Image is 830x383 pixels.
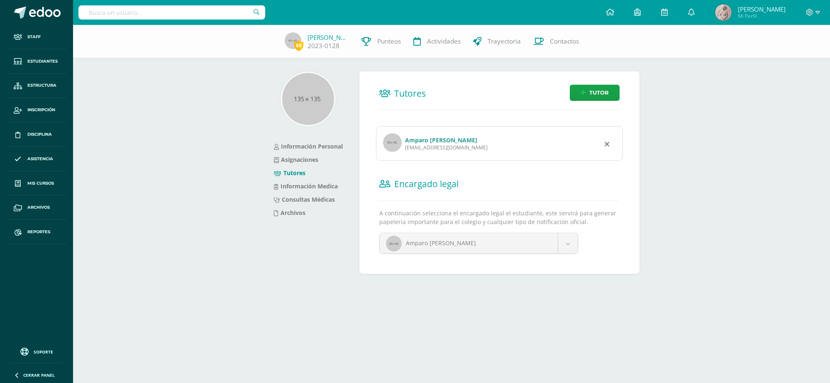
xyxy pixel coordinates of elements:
[7,171,66,196] a: Mis cursos
[27,229,50,235] span: Reportes
[7,49,66,74] a: Estudiantes
[7,195,66,220] a: Archivos
[379,209,620,226] p: A continuación selecciona el encargado legal el estudiante, este servirá para generar papelería i...
[27,107,55,113] span: Inscripción
[7,122,66,147] a: Disciplina
[394,178,459,190] span: Encargado legal
[738,12,786,20] span: Mi Perfil
[274,142,343,150] a: Información Personal
[605,139,609,149] div: Remover
[406,239,476,247] span: Amparo [PERSON_NAME]
[407,25,467,58] a: Actividades
[405,144,488,151] div: [EMAIL_ADDRESS][DOMAIN_NAME]
[527,25,585,58] a: Contactos
[274,156,318,163] a: Asignaciones
[383,133,402,152] img: profile image
[394,88,426,99] span: Tutores
[355,25,407,58] a: Punteos
[27,180,54,187] span: Mis cursos
[27,131,52,138] span: Disciplina
[488,37,521,46] span: Trayectoria
[274,169,305,177] a: Tutores
[7,147,66,171] a: Asistencia
[589,85,609,100] span: Tutor
[738,5,786,13] span: [PERSON_NAME]
[274,209,305,217] a: Archivos
[274,182,338,190] a: Información Medica
[27,204,50,211] span: Archivos
[34,349,53,355] span: Soporte
[427,37,461,46] span: Actividades
[467,25,527,58] a: Trayectoria
[405,136,477,144] a: Amparo [PERSON_NAME]
[294,40,303,51] span: 69
[23,372,55,378] span: Cerrar panel
[550,37,579,46] span: Contactos
[10,346,63,357] a: Soporte
[570,85,620,101] a: Tutor
[7,74,66,98] a: Estructura
[282,73,334,125] img: 135x135
[27,82,56,89] span: Estructura
[274,195,335,203] a: Consultas Médicas
[715,4,732,21] img: 0721312b14301b3cebe5de6252ad211a.png
[27,58,58,65] span: Estudiantes
[285,32,301,49] img: 45x45
[78,5,265,20] input: Busca un usuario...
[386,236,402,251] img: 40x40
[308,33,349,41] a: [PERSON_NAME]
[7,98,66,122] a: Inscripción
[27,156,53,162] span: Asistencia
[7,220,66,244] a: Reportes
[377,37,401,46] span: Punteos
[308,41,339,50] a: 2023-0128
[380,233,578,254] a: Amparo [PERSON_NAME]
[27,34,41,40] span: Staff
[7,25,66,49] a: Staff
